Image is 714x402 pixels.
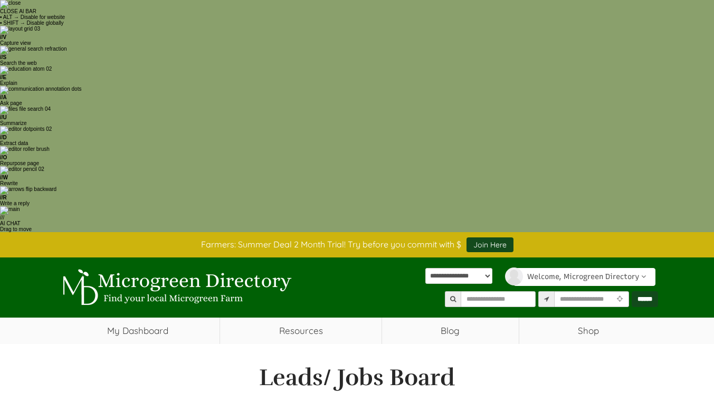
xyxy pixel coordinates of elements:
div: Farmers: Summer Deal 2 Month Trial! Try before you commit with $ [49,237,666,252]
img: Microgreen Directory [56,269,294,306]
a: Join Here [467,237,513,252]
a: Welcome, Microgreen Directory [513,268,655,286]
img: profile profile holder [505,267,523,285]
h1: Leads/ Jobs Board [11,365,703,390]
div: Powered by [425,268,492,302]
a: Blog [382,318,519,344]
a: Resources [220,318,382,344]
a: Shop [519,318,658,344]
i: Use Current Location [614,296,625,303]
select: Language Translate Widget [425,268,492,284]
a: My Dashboard [56,318,220,344]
